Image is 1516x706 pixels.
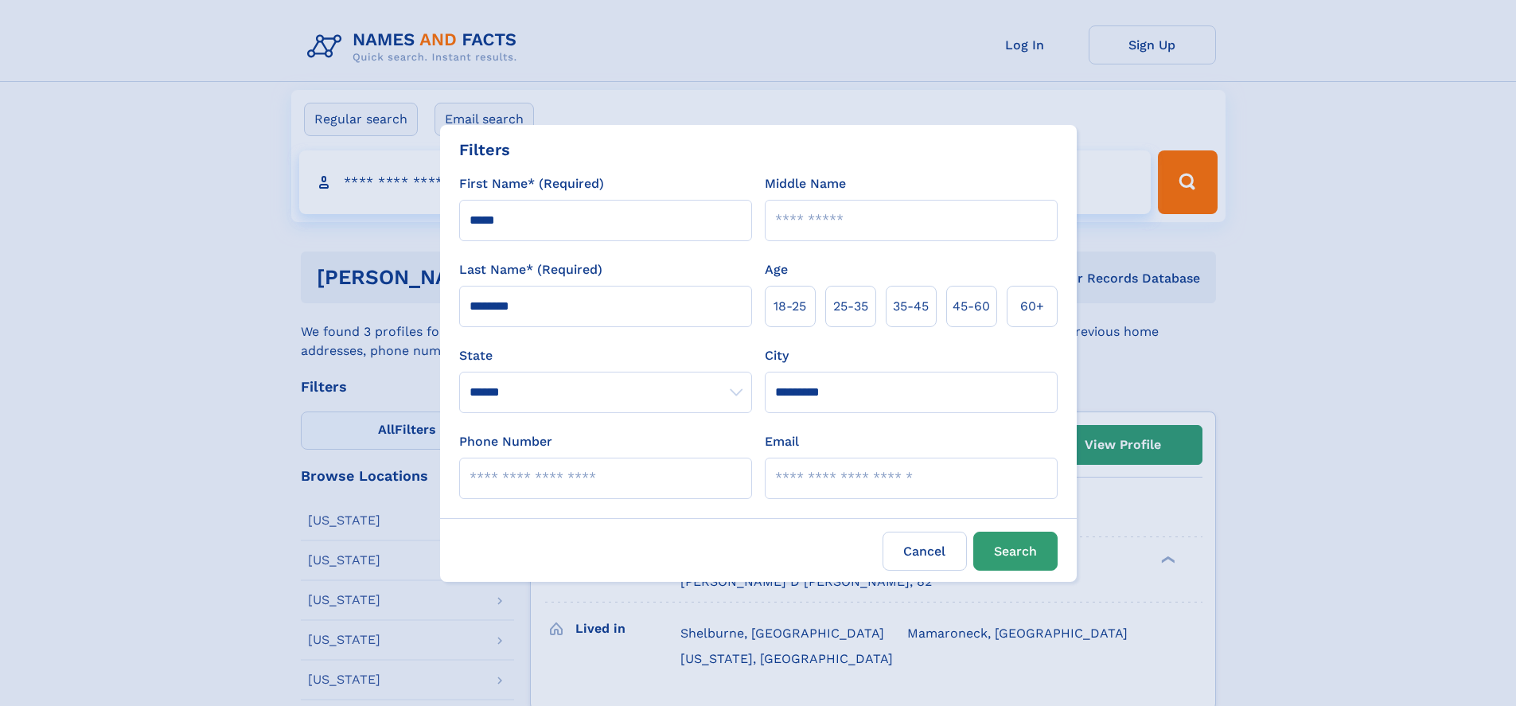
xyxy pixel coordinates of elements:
label: Age [765,260,788,279]
span: 18‑25 [774,297,806,316]
label: Phone Number [459,432,552,451]
button: Search [973,532,1058,571]
span: 25‑35 [833,297,868,316]
div: Filters [459,138,510,162]
label: Middle Name [765,174,846,193]
span: 45‑60 [953,297,990,316]
span: 60+ [1020,297,1044,316]
label: First Name* (Required) [459,174,604,193]
span: 35‑45 [893,297,929,316]
label: Cancel [883,532,967,571]
label: Email [765,432,799,451]
label: State [459,346,752,365]
label: Last Name* (Required) [459,260,602,279]
label: City [765,346,789,365]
